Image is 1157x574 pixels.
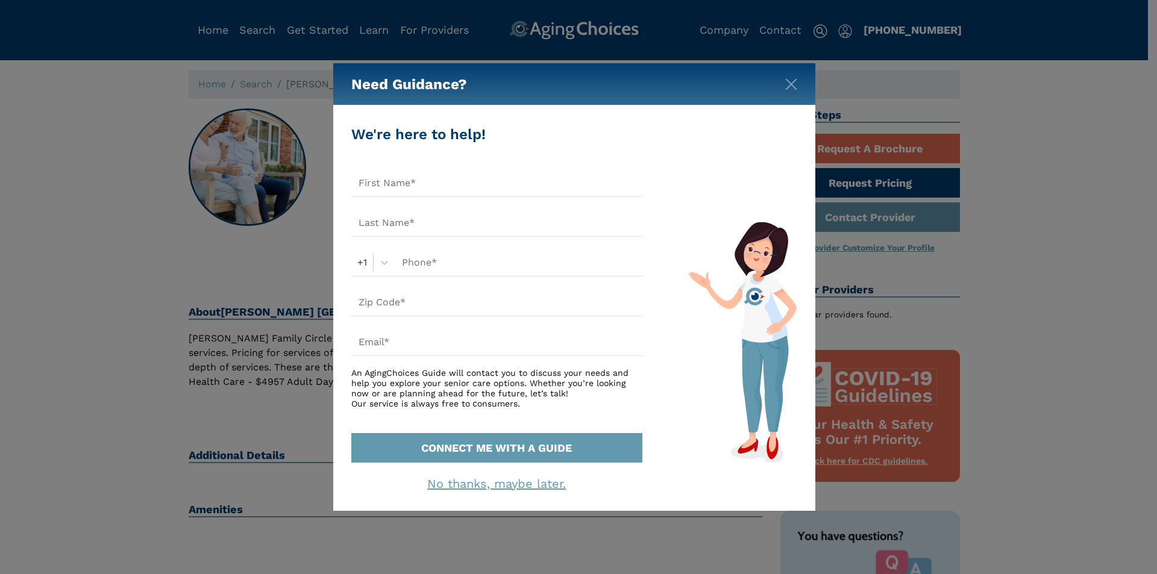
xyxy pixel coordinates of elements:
input: First Name* [351,169,642,197]
a: No thanks, maybe later. [427,476,566,491]
input: Zip Code* [351,289,642,316]
input: Email* [351,328,642,356]
input: Last Name* [351,209,642,237]
img: match-guide-form.svg [688,222,797,463]
button: Close [785,76,797,88]
div: An AgingChoices Guide will contact you to discuss your needs and help you explore your senior car... [351,368,642,408]
button: CONNECT ME WITH A GUIDE [351,433,642,463]
div: We're here to help! [351,123,642,145]
input: Phone* [395,249,642,276]
h5: Need Guidance? [351,63,467,105]
img: modal-close.svg [785,78,797,90]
